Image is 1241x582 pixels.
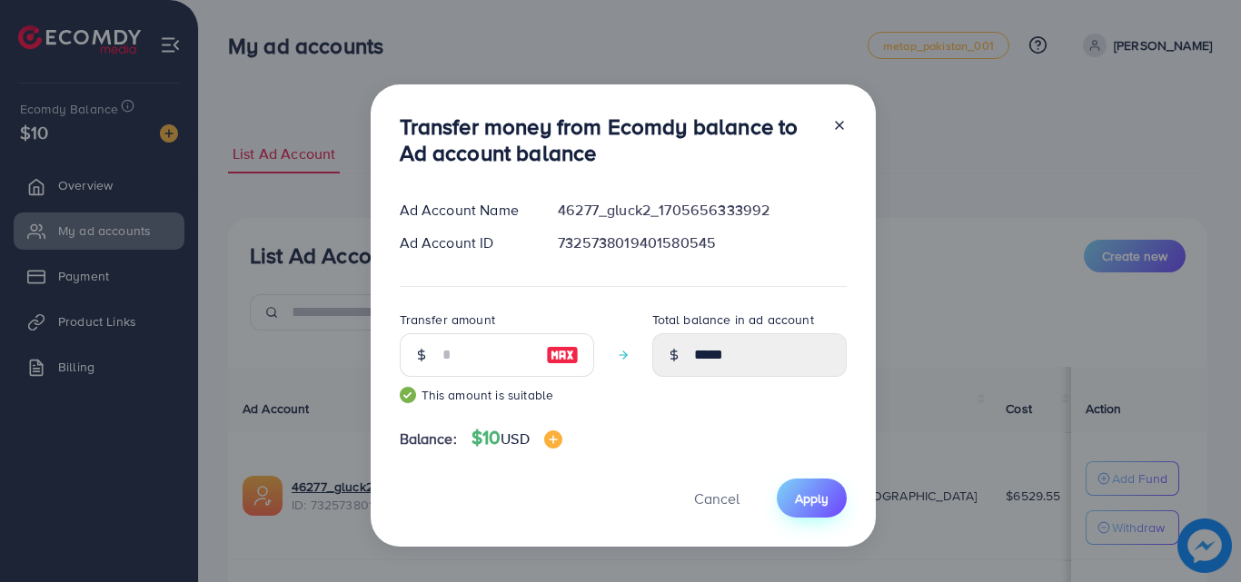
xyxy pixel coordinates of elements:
div: 46277_gluck2_1705656333992 [543,200,860,221]
span: USD [501,429,529,449]
div: Ad Account Name [385,200,544,221]
div: 7325738019401580545 [543,232,860,253]
label: Total balance in ad account [652,311,814,329]
img: guide [400,387,416,403]
img: image [544,430,562,449]
img: image [546,344,579,366]
div: Ad Account ID [385,232,544,253]
label: Transfer amount [400,311,495,329]
h3: Transfer money from Ecomdy balance to Ad account balance [400,113,818,166]
button: Apply [777,478,847,518]
small: This amount is suitable [400,386,594,404]
span: Balance: [400,429,457,449]
span: Apply [795,489,829,508]
span: Cancel [694,488,740,508]
button: Cancel [671,478,762,518]
h4: $10 [472,427,562,449]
